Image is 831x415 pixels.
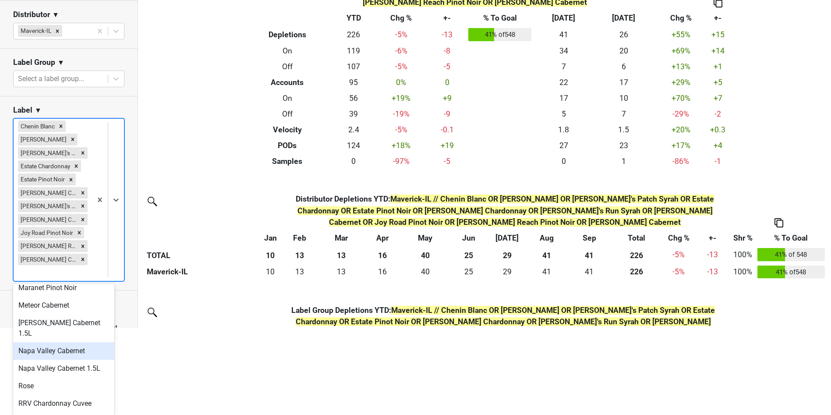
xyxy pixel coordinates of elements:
[374,154,428,170] td: -97 %
[594,154,654,170] td: 1
[333,106,374,122] td: 39
[241,43,333,59] th: On
[404,266,446,277] div: 40
[18,174,66,185] div: Estate Pinot Noir
[262,263,279,281] td: 9.666
[672,250,685,259] span: -5%
[279,246,320,263] th: 13
[363,263,402,281] td: 15.833
[374,75,428,91] td: 0 %
[18,240,78,252] div: [PERSON_NAME] Reach Pinot Noir
[18,227,74,238] div: Joy Road Pinot Noir
[56,121,66,132] div: Remove Chenin Blanc
[35,105,42,116] span: ▼
[708,122,728,138] td: +0.3
[333,26,374,43] td: 226
[279,230,320,246] th: Feb: activate to sort column ascending
[534,106,594,122] td: 5
[654,59,708,75] td: +13 %
[708,75,728,91] td: +5
[145,194,159,208] img: filter
[13,360,114,377] div: Napa Valley Cabernet 1.5L
[654,43,708,59] td: +69 %
[428,106,467,122] td: -9
[145,305,159,319] img: filter
[145,230,262,246] th: &nbsp;: activate to sort column ascending
[708,106,728,122] td: -2
[534,10,594,26] th: [DATE]
[374,106,428,122] td: -19 %
[78,240,88,252] div: Remove Wester Reach Pinot Noir
[241,91,333,106] th: On
[428,10,467,26] th: +-
[333,59,374,75] td: 107
[568,230,610,246] th: Sep: activate to sort column ascending
[241,26,333,43] th: Depletions
[663,263,695,281] td: -5 %
[708,26,728,43] td: +15
[241,122,333,138] th: Velocity
[695,230,730,246] th: +-: activate to sort column ascending
[428,43,467,59] td: -8
[489,263,524,281] td: 28.667
[568,246,610,263] th: 41
[610,246,663,263] th: 226
[322,266,361,277] div: 13
[570,266,608,277] div: 41
[263,266,277,277] div: 10
[241,59,333,75] th: Off
[262,230,279,246] th: Jan: activate to sort column ascending
[731,230,755,246] th: Shr %: activate to sort column ascending
[534,26,594,43] td: 41
[654,91,708,106] td: +70 %
[594,10,654,26] th: [DATE]
[774,218,783,227] img: Copy to clipboard
[18,214,78,225] div: [PERSON_NAME] Cabernet
[654,26,708,43] td: +55 %
[594,43,654,59] td: 20
[402,263,448,281] td: 40.167
[78,214,88,225] div: Remove Ballard Cabernet
[374,138,428,154] td: +18 %
[282,266,318,277] div: 13
[241,154,333,170] th: Samples
[708,91,728,106] td: +7
[428,122,467,138] td: -0.1
[13,342,114,360] div: Napa Valley Cabernet
[448,263,489,281] td: 24.666
[57,57,64,68] span: ▼
[241,75,333,91] th: Accounts
[610,230,663,246] th: Total: activate to sort column ascending
[448,230,489,246] th: Jun: activate to sort column ascending
[297,195,714,227] span: Maverick-IL // Chenin Blanc OR [PERSON_NAME] OR [PERSON_NAME]'s Patch Syrah OR Estate Chardonnay ...
[13,314,114,342] div: [PERSON_NAME] Cabernet 1.5L
[489,230,524,246] th: Jul: activate to sort column ascending
[466,10,534,26] th: % To Goal
[594,59,654,75] td: 6
[428,138,467,154] td: +19
[262,246,279,263] th: 10
[755,230,827,246] th: % To Goal: activate to sort column ascending
[296,306,715,338] span: Maverick-IL // Chenin Blanc OR [PERSON_NAME] OR [PERSON_NAME]'s Patch Syrah OR Estate Chardonnay ...
[708,43,728,59] td: +14
[18,200,78,212] div: [PERSON_NAME]'s Run Syrah
[594,75,654,91] td: 17
[428,26,467,43] td: -13
[279,302,728,341] th: Label Group Depletions YTD :
[610,263,663,281] th: 226.332
[333,154,374,170] td: 0
[13,10,50,19] h3: Distributor
[18,134,68,145] div: [PERSON_NAME]
[74,227,84,238] div: Remove Joy Road Pinot Noir
[428,91,467,106] td: +9
[594,122,654,138] td: 1.5
[78,147,88,159] div: Remove Eddie's Patch Syrah
[489,246,524,263] th: 29
[654,122,708,138] td: +20 %
[534,154,594,170] td: 0
[68,134,78,145] div: Remove Chloe Chardonnay
[708,154,728,170] td: -1
[18,25,53,36] div: Maverick-IL
[594,26,654,43] td: 26
[654,154,708,170] td: -86 %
